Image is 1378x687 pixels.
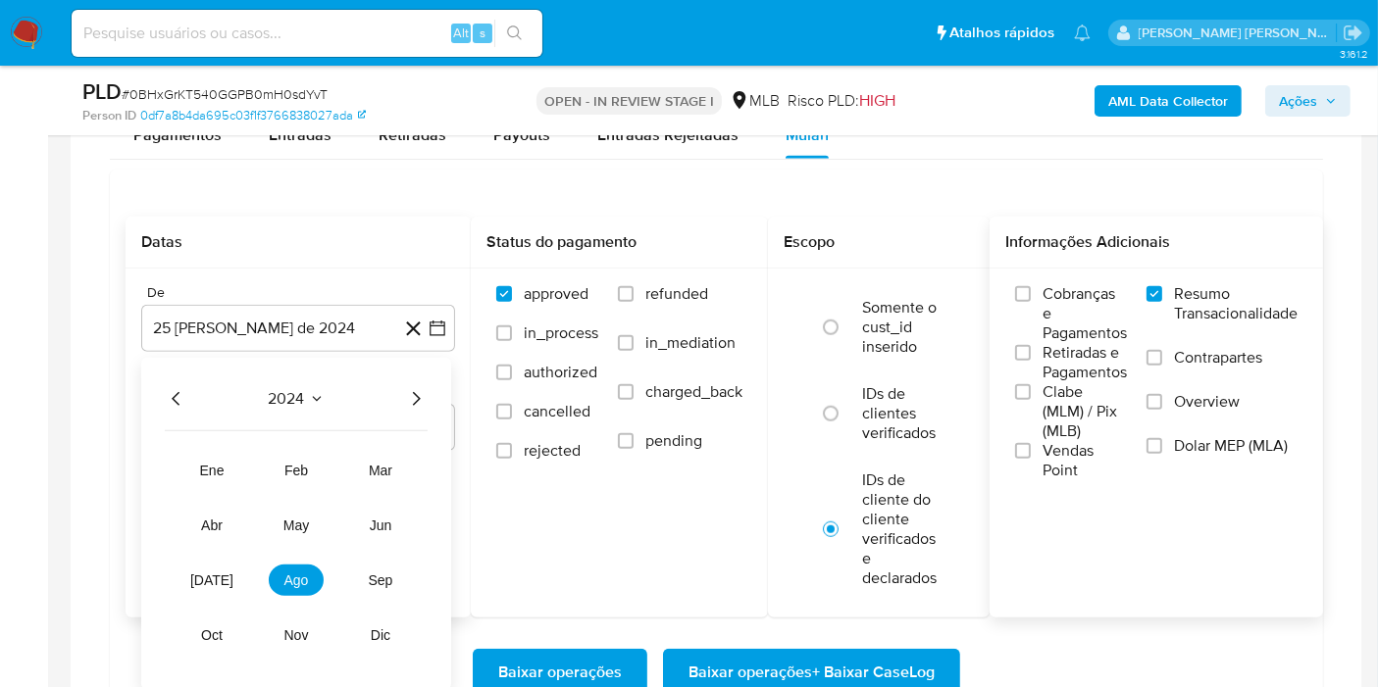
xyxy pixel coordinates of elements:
p: leticia.merlin@mercadolivre.com [1139,24,1337,42]
span: # 0BHxGrKT540GGPB0mH0sdYvT [122,84,328,104]
span: Ações [1279,85,1317,117]
p: OPEN - IN REVIEW STAGE I [536,87,722,115]
span: 3.161.2 [1340,46,1368,62]
span: HIGH [859,89,895,112]
div: MLB [730,90,780,112]
button: AML Data Collector [1095,85,1242,117]
span: s [480,24,485,42]
input: Pesquise usuários ou casos... [72,21,542,46]
span: Alt [453,24,469,42]
b: AML Data Collector [1108,85,1228,117]
b: PLD [82,75,122,107]
a: Sair [1343,23,1363,43]
button: Ações [1265,85,1351,117]
span: Atalhos rápidos [949,23,1054,43]
a: 0df7a8b4da695c03f1f3766838027ada [140,107,366,124]
b: Person ID [82,107,136,124]
button: search-icon [494,20,535,47]
a: Notificações [1074,25,1091,41]
span: Risco PLD: [788,90,895,112]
